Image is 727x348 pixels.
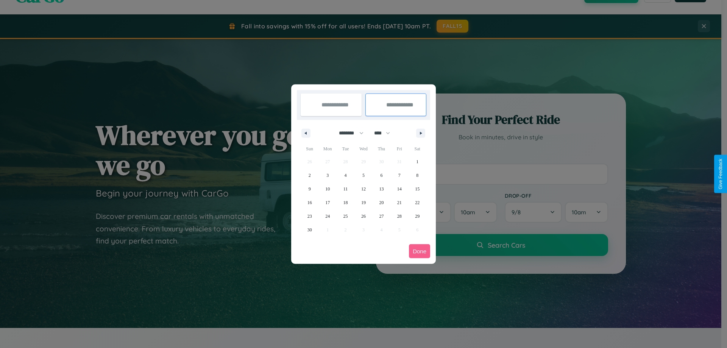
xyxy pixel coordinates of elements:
span: 11 [343,182,348,196]
button: 10 [318,182,336,196]
button: 2 [301,169,318,182]
button: 19 [354,196,372,209]
span: 27 [379,209,384,223]
span: 26 [361,209,366,223]
button: 26 [354,209,372,223]
span: 18 [343,196,348,209]
span: 12 [361,182,366,196]
button: 7 [390,169,408,182]
button: 27 [373,209,390,223]
span: 9 [309,182,311,196]
span: 14 [397,182,402,196]
span: 17 [325,196,330,209]
button: 30 [301,223,318,237]
button: 20 [373,196,390,209]
span: Sun [301,143,318,155]
span: 2 [309,169,311,182]
button: 24 [318,209,336,223]
span: 24 [325,209,330,223]
button: 23 [301,209,318,223]
button: 6 [373,169,390,182]
button: 17 [318,196,336,209]
button: 25 [337,209,354,223]
span: 15 [415,182,420,196]
button: 15 [409,182,426,196]
button: Done [409,244,430,258]
button: 3 [318,169,336,182]
span: Fri [390,143,408,155]
span: Wed [354,143,372,155]
button: 13 [373,182,390,196]
button: 1 [409,155,426,169]
span: Tue [337,143,354,155]
span: 16 [307,196,312,209]
span: 30 [307,223,312,237]
button: 18 [337,196,354,209]
span: 1 [416,155,418,169]
button: 8 [409,169,426,182]
span: 19 [361,196,366,209]
span: 10 [325,182,330,196]
button: 12 [354,182,372,196]
span: 25 [343,209,348,223]
span: 7 [398,169,401,182]
span: 23 [307,209,312,223]
button: 21 [390,196,408,209]
span: 21 [397,196,402,209]
span: 29 [415,209,420,223]
span: Sat [409,143,426,155]
span: 20 [379,196,384,209]
button: 11 [337,182,354,196]
span: 5 [362,169,365,182]
span: Mon [318,143,336,155]
button: 4 [337,169,354,182]
button: 28 [390,209,408,223]
button: 5 [354,169,372,182]
span: 22 [415,196,420,209]
button: 29 [409,209,426,223]
span: 8 [416,169,418,182]
span: 28 [397,209,402,223]
span: Thu [373,143,390,155]
span: 6 [380,169,382,182]
button: 14 [390,182,408,196]
button: 9 [301,182,318,196]
span: 13 [379,182,384,196]
div: Give Feedback [718,159,723,189]
span: 3 [326,169,329,182]
button: 22 [409,196,426,209]
button: 16 [301,196,318,209]
span: 4 [345,169,347,182]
